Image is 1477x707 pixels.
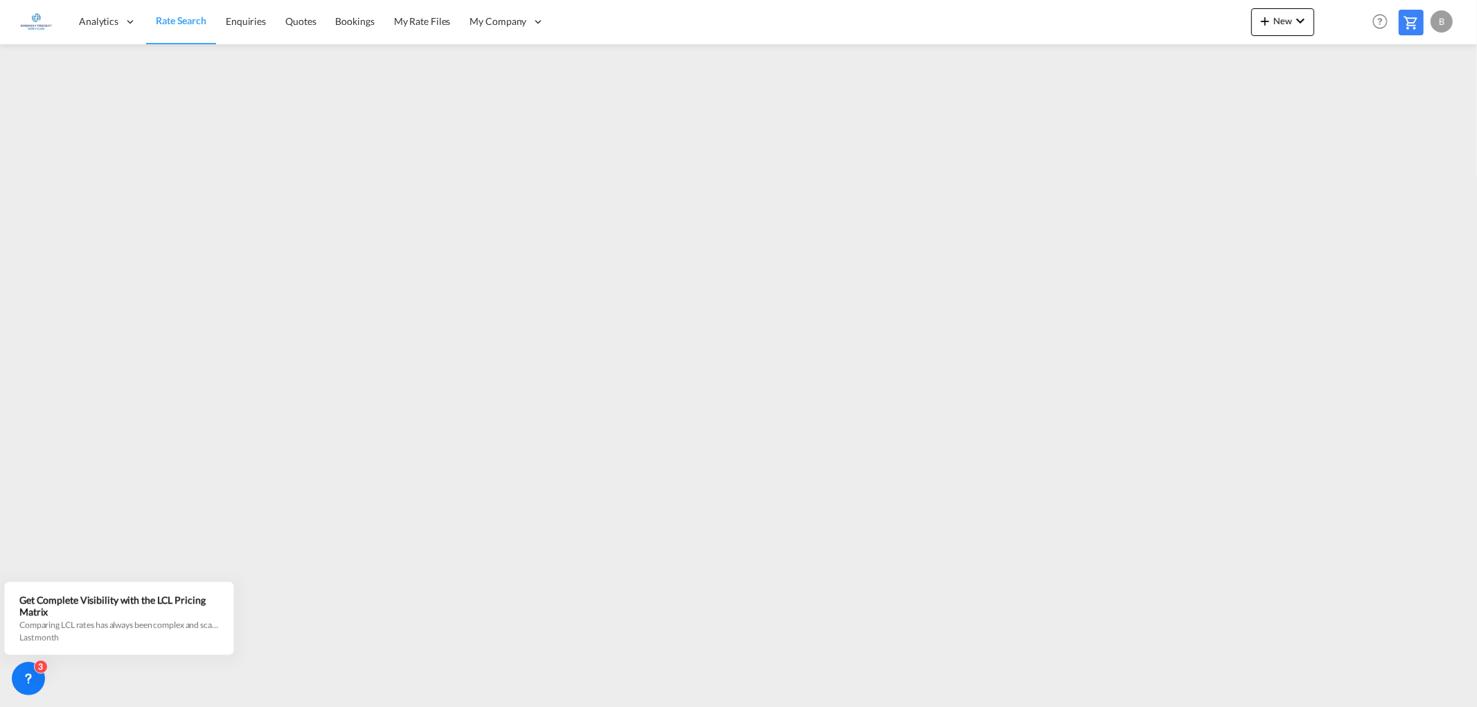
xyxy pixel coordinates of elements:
[226,15,266,27] span: Enquiries
[156,15,206,26] span: Rate Search
[1368,10,1399,35] div: Help
[1368,10,1392,33] span: Help
[21,6,52,37] img: e1326340b7c511ef854e8d6a806141ad.jpg
[1257,12,1273,29] md-icon: icon-plus 400-fg
[1257,15,1309,26] span: New
[1292,12,1309,29] md-icon: icon-chevron-down
[79,15,118,28] span: Analytics
[1431,10,1453,33] div: B
[285,15,316,27] span: Quotes
[336,15,375,27] span: Bookings
[394,15,451,27] span: My Rate Files
[1251,8,1314,36] button: icon-plus 400-fgNewicon-chevron-down
[469,15,526,28] span: My Company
